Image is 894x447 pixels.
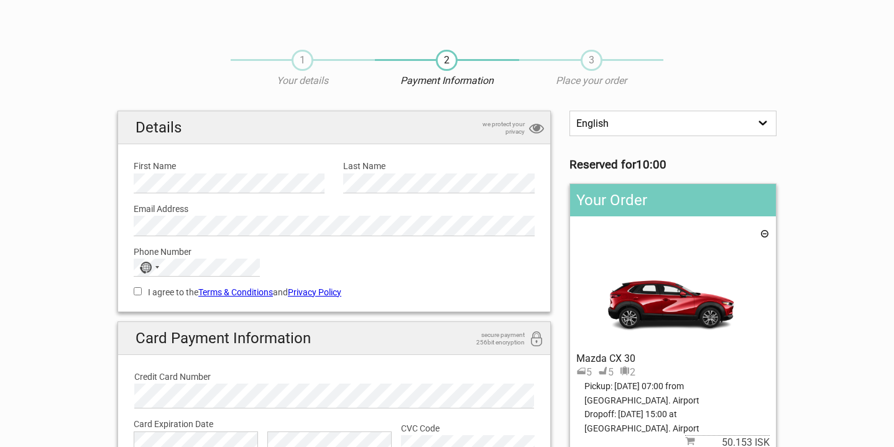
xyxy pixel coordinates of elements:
[581,50,602,71] span: 3
[134,370,534,384] label: Credit Card Number
[134,417,535,431] label: Card Expiration Date
[288,287,341,297] a: Privacy Policy
[570,184,776,216] h2: Your Order
[576,379,770,407] span: Pickup: [DATE] 07:00 from [GEOGRAPHIC_DATA]. Airport
[134,259,165,275] button: Selected country
[529,121,544,137] i: privacy protection
[436,50,458,71] span: 2
[134,202,535,216] label: Email Address
[292,50,313,71] span: 1
[576,242,770,351] img: JGAR.png
[620,366,635,379] div: 2
[198,287,273,297] a: Terms & Conditions
[463,331,525,346] span: secure payment 256bit encryption
[569,158,776,172] h3: Reserved for
[231,74,375,88] p: Your details
[529,331,544,348] i: 256bit encryption
[134,245,535,259] label: Phone Number
[636,158,666,172] strong: 10:00
[401,422,535,435] label: CVC Code
[118,322,550,355] h2: Card Payment Information
[134,159,325,173] label: First Name
[576,353,635,364] span: Mazda CX 30
[134,285,535,299] label: I agree to the and
[375,74,519,88] p: Payment Information
[519,74,663,88] p: Place your order
[343,159,534,173] label: Last Name
[598,366,614,379] div: 5
[576,366,592,379] div: 5
[463,121,525,136] span: we protect your privacy
[118,111,550,144] h2: Details
[576,407,770,435] span: Dropoff: [DATE] 15:00 at [GEOGRAPHIC_DATA]. Airport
